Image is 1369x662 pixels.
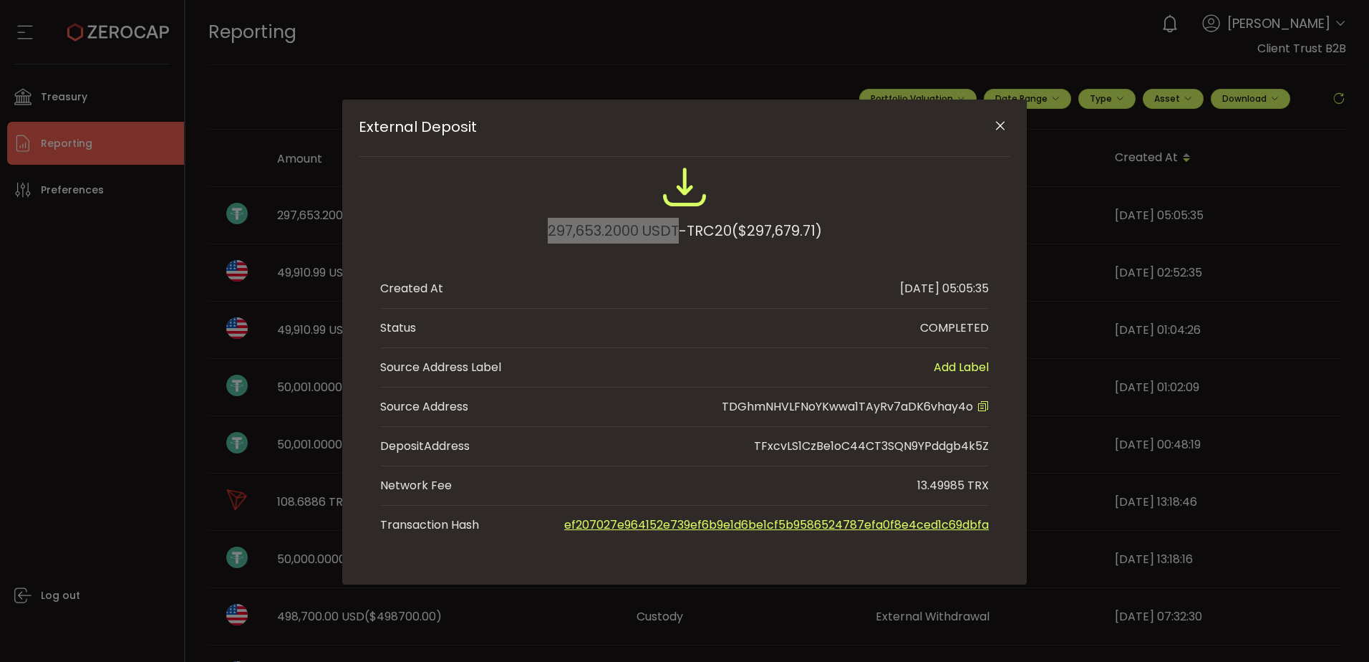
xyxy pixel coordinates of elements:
[380,477,452,494] div: Network Fee
[754,438,989,455] div: TFxcvLS1CzBe1oC44CT3SQN9YPddgb4k5Z
[732,218,822,244] span: ($297,679.71)
[564,517,989,533] a: ef207027e964152e739ef6b9e1d6be1cf5b9586524787efa0f8e4ced1c69dbfa
[934,359,989,376] span: Add Label
[1048,86,1369,662] iframe: Chat Widget
[920,320,989,337] div: COMPLETED
[380,320,416,337] div: Status
[380,398,468,416] div: Source Address
[342,100,1027,585] div: External Deposit
[380,438,424,454] span: Deposit
[722,398,973,415] span: TDGhmNHVLFNoYKwwa1TAyRv7aDK6vhay4o
[380,517,523,534] span: Transaction Hash
[987,114,1012,139] button: Close
[548,218,822,244] div: 297,653.2000 USDT-TRC20
[917,477,989,494] div: 13.49985 TRX
[359,118,945,135] span: External Deposit
[380,280,443,297] div: Created At
[900,280,989,297] div: [DATE] 05:05:35
[380,438,470,455] div: Address
[380,359,501,376] span: Source Address Label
